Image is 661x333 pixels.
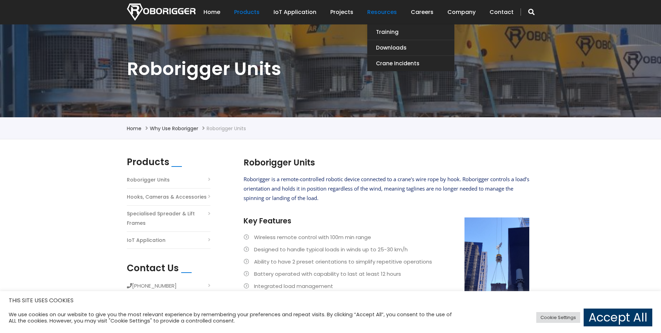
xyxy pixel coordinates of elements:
li: Battery operated with capability to last at least 12 hours [244,269,529,279]
li: Wireless remote control with 100m min range [244,232,529,242]
div: We use cookies on our website to give you the most relevant experience by remembering your prefer... [9,311,459,324]
li: Integrated load management [244,281,529,291]
li: Ability to have 2 preset orientations to simplify repetitive operations [244,257,529,266]
a: Why use Roborigger [150,125,198,132]
a: Cookie Settings [536,312,580,323]
li: [PHONE_NUMBER] [127,281,210,294]
h2: Contact Us [127,263,179,274]
a: Company [447,1,476,23]
a: Projects [330,1,353,23]
a: Training [367,24,454,40]
a: Resources [367,1,397,23]
a: Home [203,1,220,23]
a: Home [127,125,141,132]
a: Accept All [584,309,652,326]
a: Products [234,1,260,23]
h5: THIS SITE USES COOKIES [9,296,652,305]
h3: Key Features [244,216,529,226]
a: IoT Application [127,236,166,245]
a: Roborigger Units [127,175,170,185]
li: Designed to handle typical loads in winds up to 25-30 km/h [244,245,529,254]
a: IoT Application [274,1,316,23]
a: Careers [411,1,433,23]
a: Crane Incidents [367,56,454,71]
a: Hooks, Cameras & Accessories [127,192,207,202]
img: Nortech [127,3,195,21]
h1: Roborigger Units [127,57,535,81]
span: Roborigger is a remote-controlled robotic device connected to a crane's wire rope by hook. Robori... [244,176,529,201]
a: Specialised Spreader & Lift Frames [127,209,210,228]
h2: Roborigger Units [244,157,529,169]
h2: Products [127,157,169,168]
a: Downloads [367,40,454,55]
a: Contact [490,1,514,23]
li: Roborigger Units [207,124,246,133]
